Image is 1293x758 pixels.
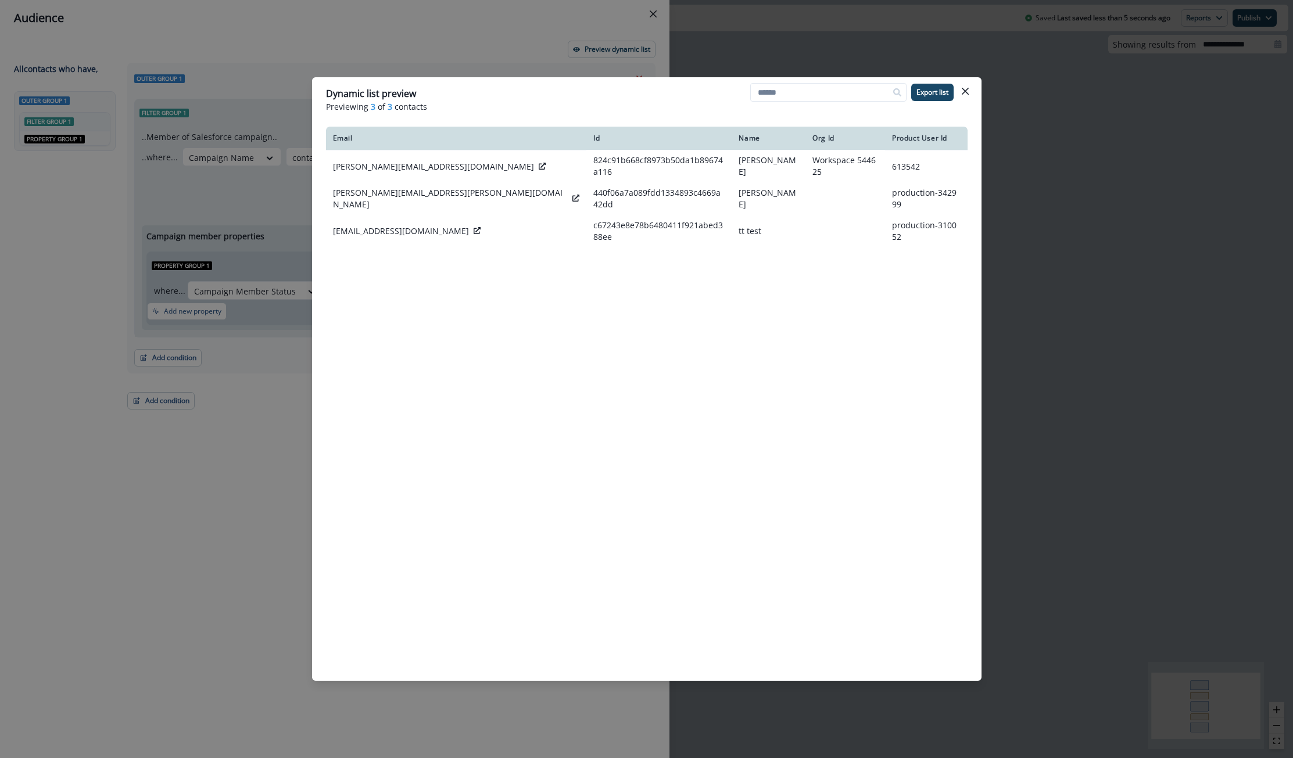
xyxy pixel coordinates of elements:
div: Id [593,134,725,143]
td: [PERSON_NAME] [732,182,805,215]
td: production-310052 [885,215,967,247]
td: c67243e8e78b6480411f921abed388ee [586,215,732,247]
button: Close [956,82,975,100]
p: Dynamic list preview [326,87,416,100]
td: 440f06a7a089fdd1334893c4669a42dd [586,182,732,215]
p: [PERSON_NAME][EMAIL_ADDRESS][DOMAIN_NAME] [333,161,534,173]
div: Product User Id [892,134,960,143]
td: Workspace 544625 [805,150,885,182]
div: Org Id [812,134,878,143]
span: 3 [388,100,392,113]
td: production-342999 [885,182,967,215]
td: tt test [732,215,805,247]
span: 3 [371,100,375,113]
td: [PERSON_NAME] [732,150,805,182]
div: Name [739,134,798,143]
p: [PERSON_NAME][EMAIL_ADDRESS][PERSON_NAME][DOMAIN_NAME] [333,187,568,210]
button: Export list [911,84,954,101]
td: 613542 [885,150,967,182]
p: Previewing of contacts [326,100,968,113]
td: 824c91b668cf8973b50da1b89674a116 [586,150,732,182]
p: [EMAIL_ADDRESS][DOMAIN_NAME] [333,225,469,237]
p: Export list [916,88,948,96]
div: Email [333,134,580,143]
